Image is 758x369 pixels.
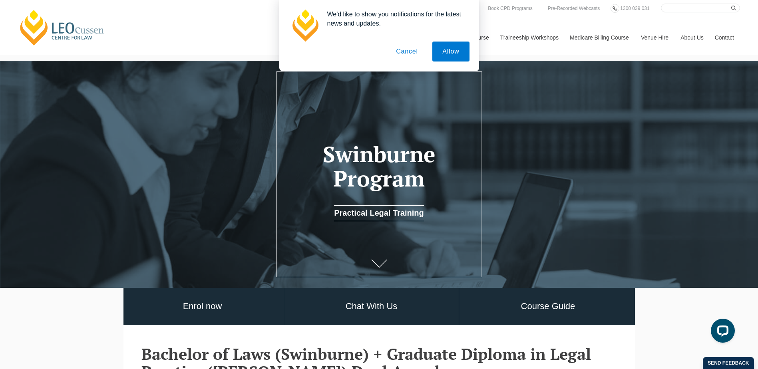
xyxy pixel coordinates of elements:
[386,42,428,61] button: Cancel
[704,315,738,349] iframe: LiveChat chat widget
[334,205,424,221] a: Practical Legal Training
[121,288,284,325] a: Enrol now
[289,10,321,42] img: notification icon
[288,142,470,190] h1: Swinburne Program
[432,42,469,61] button: Allow
[284,288,459,325] a: Chat With Us
[321,10,470,28] div: We'd like to show you notifications for the latest news and updates.
[459,288,637,325] a: Course Guide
